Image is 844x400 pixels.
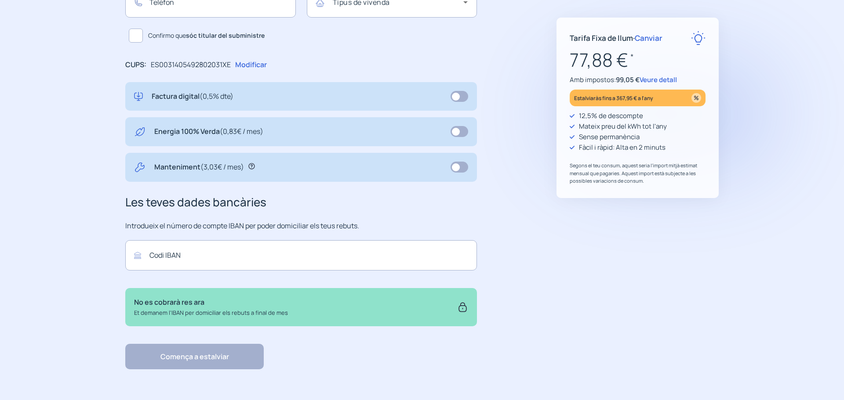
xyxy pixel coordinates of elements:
p: Manteniment [154,162,244,173]
img: percentage_icon.svg [691,93,701,103]
span: (0,83€ / mes) [220,126,263,136]
img: rate-E.svg [691,31,706,45]
p: 77,88 € [570,45,706,75]
p: Mateix preu del kWh tot l'any [579,121,667,132]
p: Estalviaràs fins a 367,95 € a l'any [574,93,653,103]
p: Modificar [235,59,267,71]
h3: Les teves dades bancàries [125,193,477,212]
p: Et demanem l'IBAN per domiciliar els rebuts a final de mes [134,308,288,317]
img: tool.svg [134,162,146,173]
p: Amb impostos: [570,75,706,85]
b: sóc titular del subministre [186,31,265,40]
p: 12,5% de descompte [579,111,643,121]
p: No es cobrarà res ara [134,297,288,308]
p: Tarifa Fixa de llum · [570,32,662,44]
img: energy-green.svg [134,126,146,137]
p: Sense permanència [579,132,640,142]
span: Confirmo que [148,31,265,40]
p: Introdueix el número de compte IBAN per poder domiciliar els teus rebuts. [125,220,477,232]
span: (0,5% dte) [200,91,233,101]
span: (3,03€ / mes) [200,162,244,172]
p: Segons el teu consum, aquest seria l'import mitjà estimat mensual que pagaries. Aquest import est... [570,162,706,185]
p: CUPS: [125,59,146,71]
span: 99,05 € [616,75,640,84]
p: Fàcil i ràpid: Alta en 2 minuts [579,142,666,153]
p: Energia 100% Verda [154,126,263,137]
p: Factura digital [152,91,233,102]
img: digital-invoice.svg [134,91,143,102]
span: Veure detall [640,75,677,84]
p: ES0031405492802031XE [151,59,231,71]
img: secure.svg [457,297,468,317]
span: Canviar [635,33,662,43]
